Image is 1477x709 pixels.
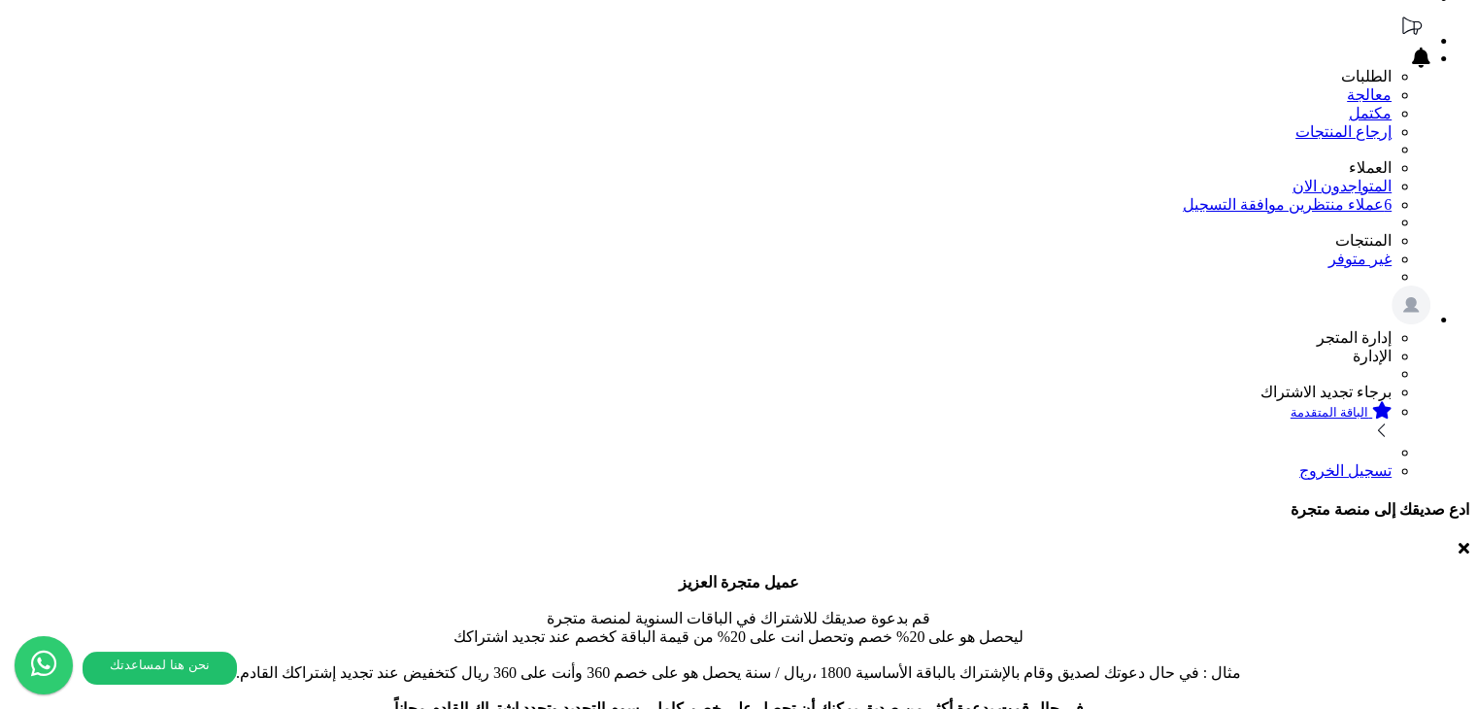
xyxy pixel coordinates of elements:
[679,574,799,591] b: عميل متجرة العزيز
[1328,251,1392,267] a: غير متوفر
[1295,123,1392,140] a: إرجاع المنتجات
[1292,178,1392,194] a: المتواجدون الان
[8,231,1392,250] li: المنتجات
[8,67,1392,85] li: الطلبات
[1384,196,1392,213] span: 6
[8,401,1392,444] a: الباقة المتقدمة
[8,500,1469,519] h4: ادع صديقك إلى منصة متجرة
[8,347,1392,365] li: الإدارة
[1317,329,1392,346] span: إدارة المتجر
[8,158,1392,177] li: العملاء
[8,383,1392,401] li: برجاء تجديد الاشتراك
[1349,105,1392,121] a: مكتمل
[1183,196,1392,213] a: 6عملاء منتظرين موافقة التسجيل
[1392,32,1430,49] a: تحديثات المنصة
[1299,462,1392,479] a: تسجيل الخروج
[1291,405,1368,420] small: الباقة المتقدمة
[8,85,1392,104] a: معالجة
